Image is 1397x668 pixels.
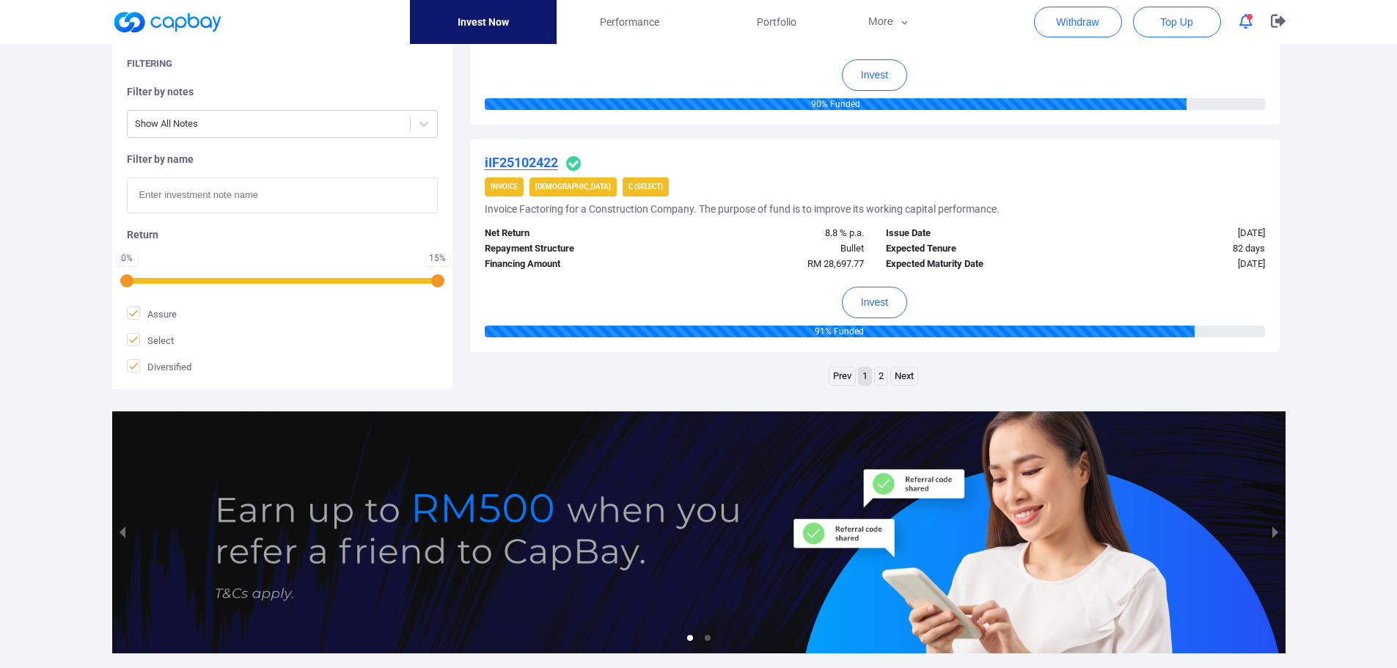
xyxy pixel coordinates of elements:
div: Expected Tenure [875,241,1076,257]
strong: [DEMOGRAPHIC_DATA] [535,183,611,191]
strong: Invoice [491,183,518,191]
input: Enter investment note name [127,177,438,213]
button: Top Up [1133,7,1221,37]
span: Assure [127,307,177,321]
span: Select [127,333,174,348]
a: Next page [891,367,917,386]
button: Invest [842,287,907,318]
span: Portfolio [757,14,796,30]
u: iIF25102422 [485,155,558,170]
a: Page 1 is your current page [859,367,871,386]
div: 91 % Funded [485,326,1195,337]
div: 15 % [429,254,446,263]
strong: C (Select) [628,183,663,191]
span: Top Up [1160,15,1192,29]
a: Previous page [829,367,855,386]
h5: Invoice Factoring for a Construction Company. The purpose of fund is to improve its working capit... [485,202,1000,216]
span: Performance [600,14,659,30]
button: previous slide / item [112,411,133,653]
button: next slide / item [1265,411,1286,653]
button: Invest [842,59,907,91]
h5: Filter by notes [127,85,438,98]
div: 82 days [1075,241,1276,257]
div: [DATE] [1075,257,1276,272]
div: Bullet [674,241,875,257]
a: Page 2 [875,367,887,386]
h5: Return [127,228,438,241]
div: Issue Date [875,226,1076,241]
h5: Filter by name [127,153,438,166]
span: RM 28,697.77 [807,258,864,269]
div: 90 % Funded [485,98,1187,110]
h5: Filtering [127,57,172,70]
div: [DATE] [1075,226,1276,241]
div: 8.8 % p.a. [674,226,875,241]
span: Diversified [127,359,191,374]
li: slide item 2 [705,635,711,641]
div: Financing Amount [474,257,675,272]
div: Expected Maturity Date [875,257,1076,272]
button: Withdraw [1034,7,1122,37]
div: 0 % [120,254,134,263]
li: slide item 1 [687,635,693,641]
div: Net Return [474,226,675,241]
div: Repayment Structure [474,241,675,257]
